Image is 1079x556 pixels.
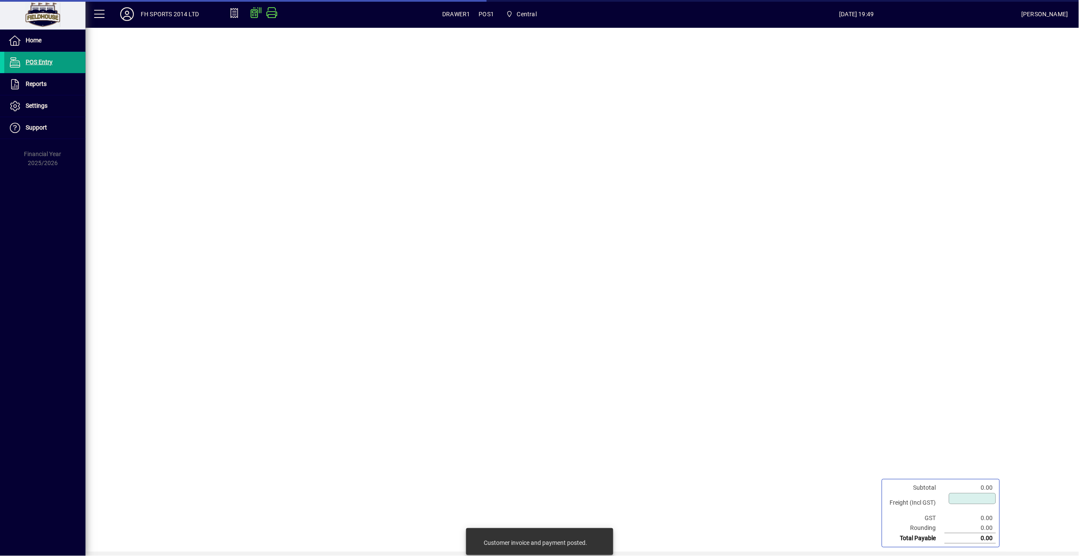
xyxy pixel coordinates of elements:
div: [PERSON_NAME] [1022,7,1068,21]
td: GST [886,513,945,523]
td: Freight (Incl GST) [886,493,945,513]
td: Rounding [886,523,945,533]
span: POS1 [479,7,494,21]
span: Settings [26,102,47,109]
td: 0.00 [945,523,996,533]
span: POS Entry [26,59,53,65]
a: Support [4,117,86,139]
span: Central [517,7,537,21]
td: 0.00 [945,483,996,493]
a: Reports [4,74,86,95]
td: 0.00 [945,513,996,523]
td: 0.00 [945,533,996,544]
a: Home [4,30,86,51]
td: Subtotal [886,483,945,493]
a: Settings [4,95,86,117]
span: Home [26,37,41,44]
span: [DATE] 19:49 [692,7,1022,21]
div: FH SPORTS 2014 LTD [141,7,199,21]
span: Support [26,124,47,131]
td: Total Payable [886,533,945,544]
button: Profile [113,6,141,22]
span: Central [503,6,540,22]
div: Customer invoice and payment posted. [484,538,587,547]
span: DRAWER1 [442,7,470,21]
span: Reports [26,80,47,87]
